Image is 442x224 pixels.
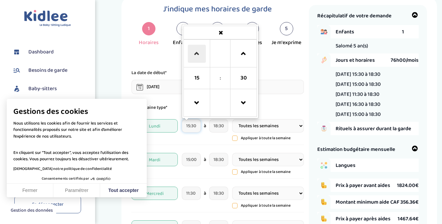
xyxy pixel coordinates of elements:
span: Prix à payer avant aides [336,181,397,190]
input: heure de debut [182,119,201,133]
span: Mercredi [131,187,178,200]
span: 76h00/mois [391,56,419,64]
span: 356.36€ [400,198,419,206]
span: Gestion des données [11,208,53,214]
div: 4 [246,22,259,35]
button: Consentements certifiés par [38,175,115,183]
p: Appliquer à toute la semaine [241,203,291,209]
input: heure de fin [209,187,228,200]
a: Close the picker [184,28,258,39]
button: Paramétrer [53,184,100,198]
img: coins.png [317,179,331,192]
button: Fermer le widget sans consentement [7,204,57,218]
div: Je m'exprime [272,39,301,47]
span: Récapitulatif de votre demande [317,12,392,20]
span: Baby-sitters [28,85,57,93]
span: à [204,190,206,197]
input: heure de debut [182,153,201,166]
p: La date de début* [131,69,167,76]
li: [DATE] 15:00 à 18:30 [336,110,381,119]
span: Pick Hour [188,69,206,87]
a: Increment Hour [187,41,207,65]
a: Decrement Hour [187,91,207,115]
span: à [204,123,206,130]
span: Enfants [336,28,402,36]
img: activities.png [317,159,331,172]
span: Gestions des cookies [13,107,140,117]
span: Pick Minute [235,69,253,87]
div: 1 [142,22,155,35]
td: : [210,67,231,89]
span: Mardi [131,153,178,166]
img: hand_clock.png [317,53,331,67]
img: hand_to_do_list.png [317,122,331,135]
img: dashboard.svg [12,47,22,57]
p: En cliquant sur ”Tout accepter”, vous acceptez l’utilisation des cookies. Vous pourrez toujours l... [13,143,140,163]
span: Lundi [131,119,178,133]
span: 1 [402,28,404,36]
button: Fermer [7,184,53,198]
span: Prix à payer après aides [336,215,398,223]
li: [DATE] 16:30 à 18:30 [336,100,381,108]
a: Baby-sitters [12,84,90,94]
span: Montant minimum aide CAF [336,198,400,206]
a: Decrement Minute [234,91,254,115]
p: Appliquer à toute la semaine [241,169,291,175]
img: babysitters.svg [12,84,22,94]
li: [DATE] 15:00 à 18:30 [336,80,381,88]
p: Appliquer à toute la semaine [241,135,291,141]
img: boy_girl.png [317,25,331,38]
li: [DATE] 15:30 à 18:30 [336,70,381,78]
span: Langues [336,161,402,170]
input: heure de fin [209,153,228,166]
input: heure de fin [209,119,228,133]
p: Nous utilisons les cookies afin de fournir les services et fonctionnalités proposés sur notre sit... [13,120,140,140]
span: 1824.00€ [397,181,419,190]
img: besoin.svg [12,65,22,75]
span: Besoins de garde [28,66,67,74]
div: Horaires [139,39,158,47]
li: [DATE] 11:30 à 18:30 [336,90,381,98]
div: 2 [176,22,190,35]
a: Besoins de garde [12,65,90,75]
a: Dashboard [12,47,90,57]
h1: J'indique mes horaires de garde [131,5,304,14]
span: Consentements certifiés par [42,177,89,181]
span: Rituels à assurer durant la garde [336,125,419,133]
span: Salomé 5 an(s) [336,42,368,50]
input: heure de debut [182,187,201,200]
a: Increment Minute [234,41,254,65]
span: à [204,156,206,163]
a: [DEMOGRAPHIC_DATA] notre politique de confidentialité [13,166,112,172]
input: sélectionne une date [223,80,304,94]
img: logo.svg [24,10,71,27]
div: 3 [211,22,224,35]
button: Tout accepter [100,184,147,198]
img: coins.png [317,195,331,209]
div: 5 [280,22,293,35]
svg: Axeptio [90,169,110,189]
span: Estimation budgétaire mensuelle [317,145,395,154]
span: 1467.64€ [398,215,419,223]
span: Jours et horaires [336,56,391,64]
span: Dashboard [28,48,54,56]
input: sélectionne une date [131,80,212,94]
div: Enfant(s) [173,39,194,47]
